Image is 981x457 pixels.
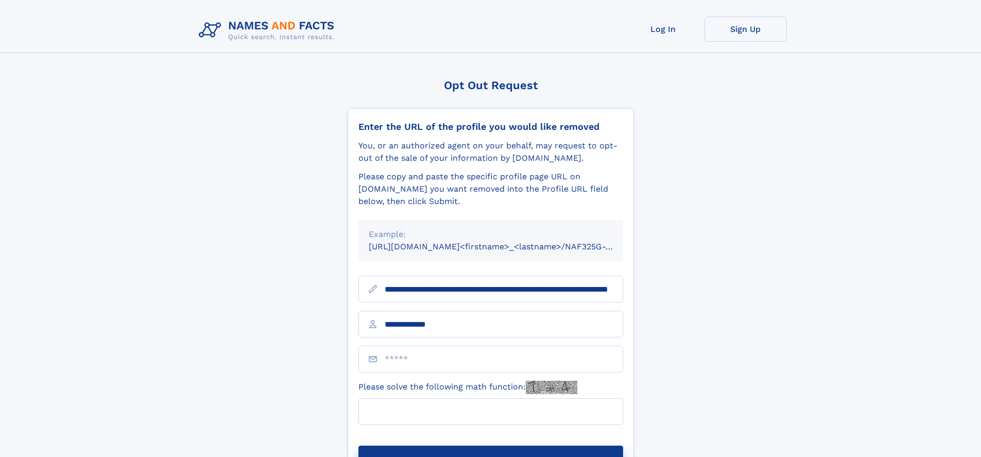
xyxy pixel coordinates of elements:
small: [URL][DOMAIN_NAME]<firstname>_<lastname>/NAF325G-xxxxxxxx [369,242,643,251]
div: Opt Out Request [348,79,634,92]
img: Logo Names and Facts [195,16,343,44]
a: Sign Up [704,16,787,42]
label: Please solve the following math function: [358,381,577,394]
div: Example: [369,228,613,241]
a: Log In [622,16,704,42]
div: You, or an authorized agent on your behalf, may request to opt-out of the sale of your informatio... [358,140,623,164]
div: Please copy and paste the specific profile page URL on [DOMAIN_NAME] you want removed into the Pr... [358,171,623,208]
div: Enter the URL of the profile you would like removed [358,121,623,132]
